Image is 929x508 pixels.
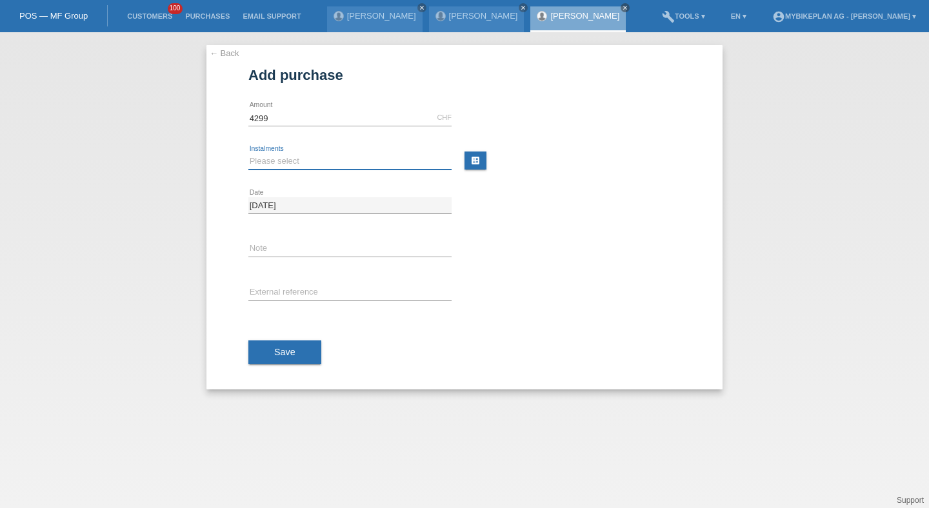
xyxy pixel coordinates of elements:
i: calculate [470,155,481,166]
a: close [519,3,528,12]
a: [PERSON_NAME] [550,11,619,21]
a: EN ▾ [724,12,753,20]
a: account_circleMybikeplan AG - [PERSON_NAME] ▾ [766,12,923,20]
a: close [621,3,630,12]
a: calculate [464,151,486,170]
a: Customers [121,12,179,20]
h1: Add purchase [248,67,681,83]
a: Purchases [179,12,236,20]
a: ← Back [210,48,239,58]
a: close [417,3,426,12]
i: close [419,5,425,11]
span: 100 [168,3,183,14]
i: close [520,5,526,11]
a: buildTools ▾ [655,12,712,20]
a: [PERSON_NAME] [347,11,416,21]
a: Email Support [236,12,307,20]
i: account_circle [772,10,785,23]
a: Support [897,496,924,505]
a: [PERSON_NAME] [449,11,518,21]
i: close [622,5,628,11]
a: POS — MF Group [19,11,88,21]
i: build [662,10,675,23]
div: CHF [437,113,452,121]
button: Save [248,340,321,365]
span: Save [274,347,295,357]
